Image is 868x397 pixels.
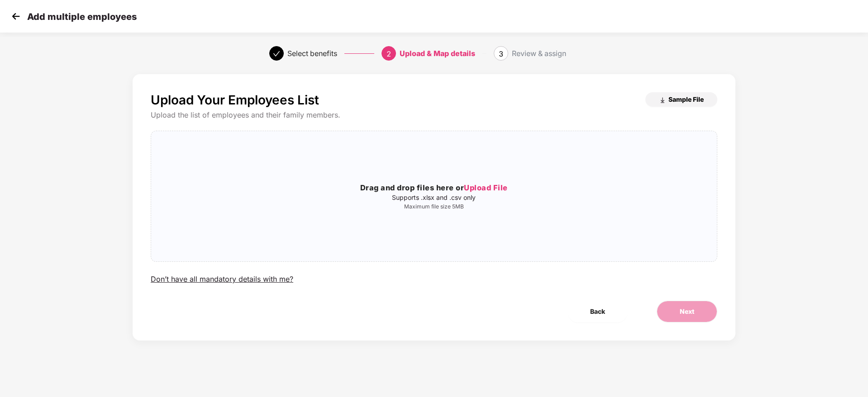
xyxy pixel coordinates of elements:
span: Drag and drop files here orUpload FileSupports .xlsx and .csv onlyMaximum file size 5MB [151,131,717,261]
button: Back [568,301,628,322]
img: download_icon [659,97,666,104]
div: Don’t have all mandatory details with me? [151,274,293,284]
span: 2 [386,49,391,58]
h3: Drag and drop files here or [151,182,717,194]
span: 3 [499,49,503,58]
span: Back [590,307,605,317]
p: Maximum file size 5MB [151,203,717,210]
button: Sample File [645,92,717,107]
span: Upload File [464,183,508,192]
p: Add multiple employees [27,11,137,22]
div: Upload the list of employees and their family members. [151,110,717,120]
p: Upload Your Employees List [151,92,319,108]
div: Select benefits [287,46,337,61]
div: Review & assign [512,46,566,61]
button: Next [657,301,717,322]
span: Sample File [668,95,704,104]
p: Supports .xlsx and .csv only [151,194,717,201]
img: svg+xml;base64,PHN2ZyB4bWxucz0iaHR0cDovL3d3dy53My5vcmcvMjAwMC9zdmciIHdpZHRoPSIzMCIgaGVpZ2h0PSIzMC... [9,9,23,23]
div: Upload & Map details [400,46,475,61]
span: check [273,50,280,57]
